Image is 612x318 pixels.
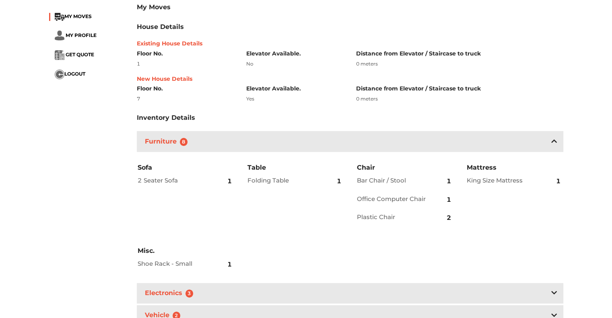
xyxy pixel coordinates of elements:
[556,172,560,191] span: 1
[447,172,451,191] span: 1
[137,50,235,57] h6: Floor No.
[185,289,194,297] span: 3
[137,114,195,121] h3: Inventory Details
[227,255,232,274] span: 1
[180,138,188,146] span: 8
[55,31,64,41] img: ...
[55,32,97,38] a: ... MY PROFILE
[64,13,92,19] span: MY MOVES
[246,95,344,103] div: Yes
[137,76,563,82] h6: New House Details
[138,246,233,255] h3: Misc.
[447,208,451,228] span: 2
[247,163,343,172] h3: Table
[137,40,563,47] h6: Existing House Details
[138,163,233,172] h3: Sofa
[55,13,64,21] img: ...
[356,85,563,92] h6: Distance from Elevator / Staircase to truck
[246,85,344,92] h6: Elevator Available.
[356,95,563,103] div: 0 meters
[466,163,562,172] h3: Mattress
[247,177,319,184] h2: Folding Table
[138,260,209,267] h2: Shoe Rack - Small
[356,60,563,68] div: 0 meters
[447,190,451,209] span: 1
[337,172,341,191] span: 1
[143,287,198,299] h3: Electronics
[55,70,85,79] button: ...LOGOUT
[357,213,429,221] h2: Plastic Chair
[137,60,235,68] div: 1
[55,50,64,60] img: ...
[66,51,94,57] span: GET QUOTE
[357,177,429,184] h2: Bar Chair / Stool
[137,85,235,92] h6: Floor No.
[357,195,429,203] h2: Office Computer Chair
[137,95,235,103] div: 7
[143,136,193,148] h3: Furniture
[246,50,344,57] h6: Elevator Available.
[246,60,344,68] div: No
[357,163,453,172] h3: Chair
[227,172,232,191] span: 1
[138,177,209,184] h2: 2 Seater Sofa
[356,50,563,57] h6: Distance from Elevator / Staircase to truck
[466,177,538,184] h2: King Size Mattress
[137,23,184,31] h3: House Details
[137,3,563,11] h3: My Moves
[55,51,94,57] a: ... GET QUOTE
[64,71,85,77] span: LOGOUT
[55,70,64,79] img: ...
[55,13,92,19] a: ...MY MOVES
[66,32,97,38] span: MY PROFILE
